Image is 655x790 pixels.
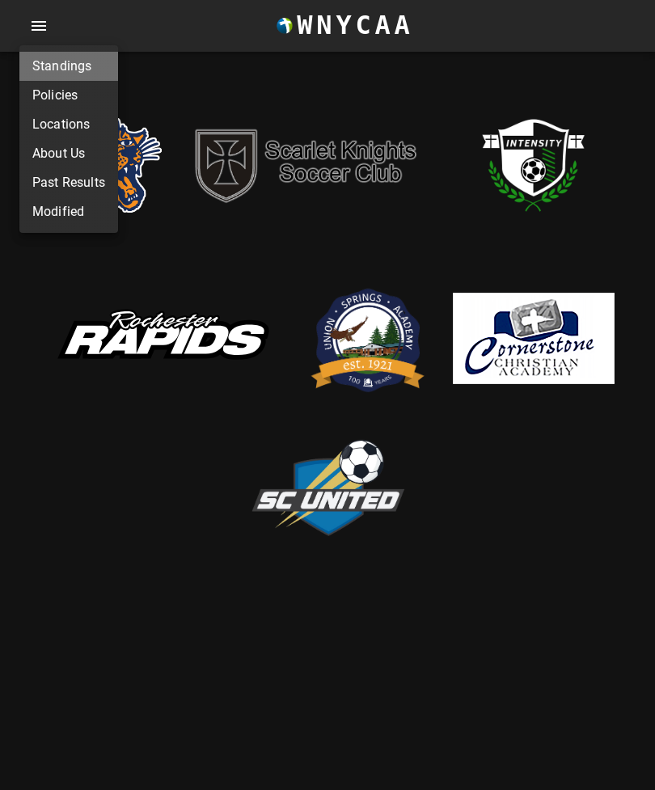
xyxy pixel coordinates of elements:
[32,144,85,163] a: About Us
[32,86,78,105] a: Policies
[32,173,105,192] a: Past Results
[32,202,84,222] a: Modified
[32,115,90,134] a: Locations
[32,57,91,76] a: Standings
